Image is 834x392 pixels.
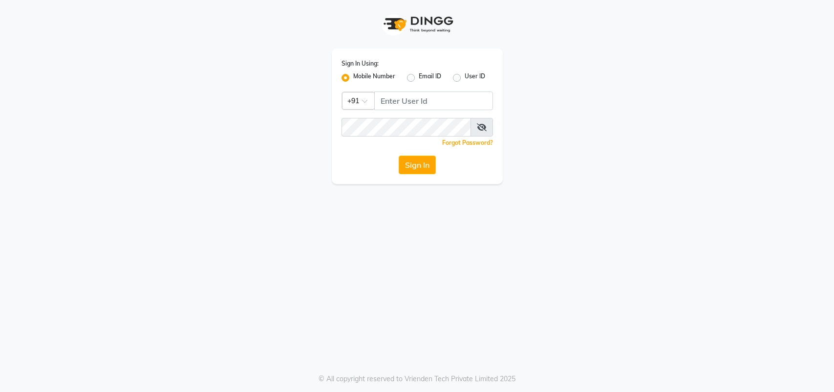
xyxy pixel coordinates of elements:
[378,10,456,39] img: logo1.svg
[342,59,379,68] label: Sign In Using:
[374,92,493,110] input: Username
[419,72,441,84] label: Email ID
[353,72,395,84] label: Mobile Number
[342,118,471,137] input: Username
[399,156,436,174] button: Sign In
[442,139,493,146] a: Forgot Password?
[465,72,485,84] label: User ID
